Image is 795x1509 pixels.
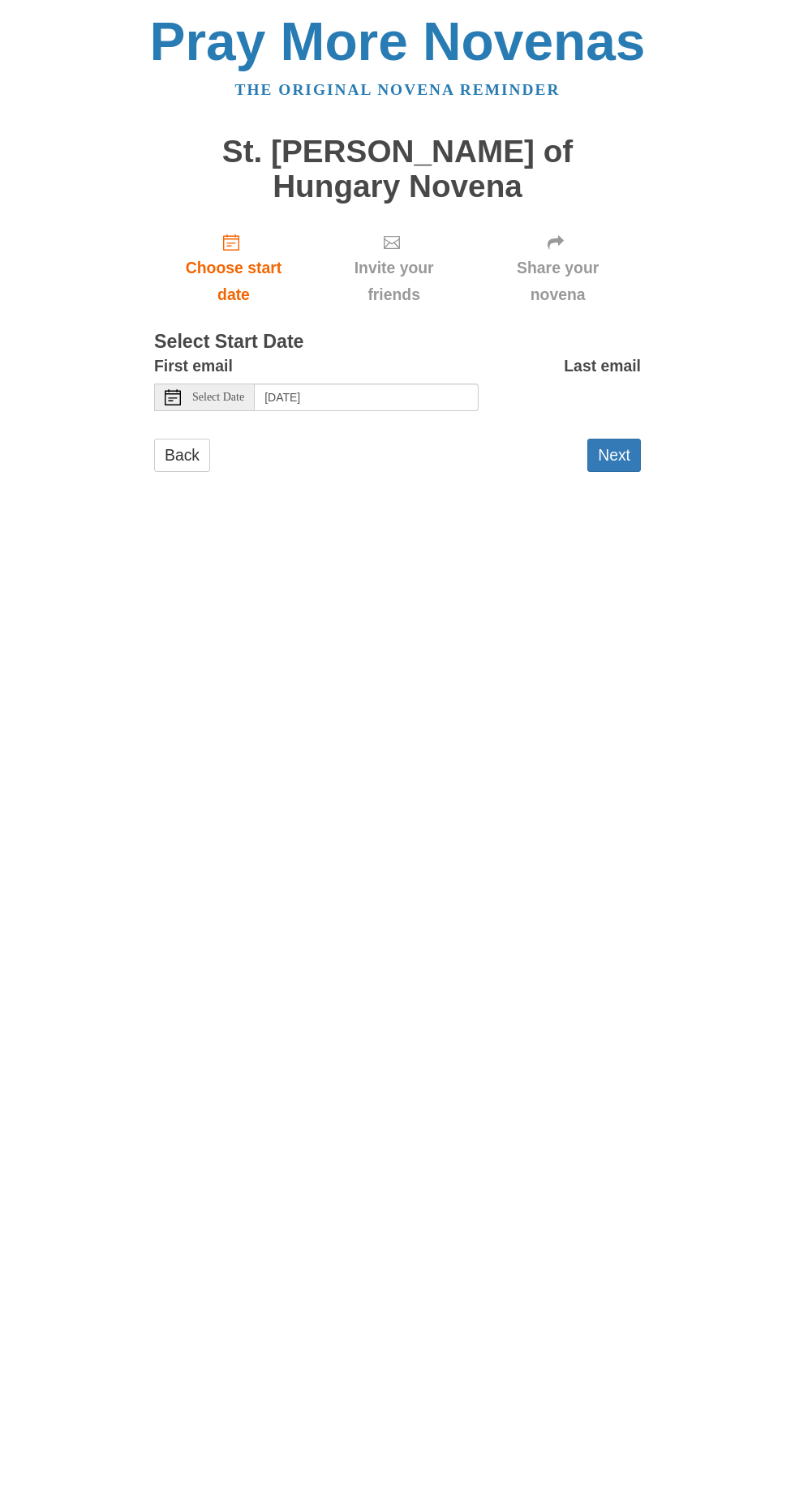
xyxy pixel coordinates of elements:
span: Choose start date [170,255,297,308]
span: Select Date [192,392,244,403]
label: Last email [564,353,641,379]
button: Next [587,439,641,472]
a: Back [154,439,210,472]
a: Choose start date [154,220,313,316]
span: Invite your friends [329,255,458,308]
label: First email [154,353,233,379]
a: Pray More Novenas [150,11,646,71]
span: Share your novena [491,255,625,308]
h3: Select Start Date [154,332,641,353]
h1: St. [PERSON_NAME] of Hungary Novena [154,135,641,204]
a: The original novena reminder [235,81,561,98]
div: Click "Next" to confirm your start date first. [475,220,641,316]
div: Click "Next" to confirm your start date first. [313,220,475,316]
